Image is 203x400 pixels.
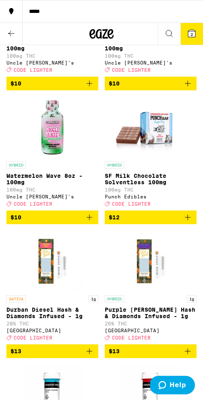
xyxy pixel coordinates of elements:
[109,214,120,221] span: $12
[105,161,124,169] p: HYBRID
[6,295,26,302] p: SATIVA
[112,201,151,206] span: CODE LIGHTER
[6,60,98,65] div: Uncle [PERSON_NAME]'s
[6,231,98,344] a: Open page for Durban Diesel Hash & Diamonds Infused - 1g from Stone Road
[6,161,26,169] p: HYBRID
[105,53,197,58] p: 100mg THC
[109,80,120,87] span: $10
[187,295,197,302] p: 1g
[105,328,197,333] div: [GEOGRAPHIC_DATA]
[105,210,197,224] button: Add to bag
[120,231,181,291] img: Stone Road - Purple Runtz Hash & Diamonds Infused - 1g
[6,328,98,333] div: [GEOGRAPHIC_DATA]
[22,97,83,157] img: Uncle Arnie's - Watermelon Wave 8oz - 100mg
[105,306,197,319] p: Purple [PERSON_NAME] Hash & Diamonds Infused - 1g
[6,77,98,90] button: Add to bag
[14,335,52,340] span: CODE LIGHTER
[191,32,193,37] span: 2
[105,344,197,358] button: Add to bag
[105,97,197,210] a: Open page for SF Milk Chocolate Solventless 100mg from Punch Edibles
[89,295,98,302] p: 1g
[105,295,124,302] p: HYBRID
[6,173,98,185] p: Watermelon Wave 8oz - 100mg
[105,321,197,326] p: 26% THC
[6,210,98,224] button: Add to bag
[22,231,83,291] img: Stone Road - Durban Diesel Hash & Diamonds Infused - 1g
[180,23,203,45] button: 2
[6,344,98,358] button: Add to bag
[112,335,151,340] span: CODE LIGHTER
[105,194,197,199] div: Punch Edibles
[105,187,197,192] p: 100mg THC
[105,231,197,344] a: Open page for Purple Runtz Hash & Diamonds Infused - 1g from Stone Road
[6,194,98,199] div: Uncle [PERSON_NAME]'s
[110,97,191,157] img: Punch Edibles - SF Milk Chocolate Solventless 100mg
[150,376,195,396] iframe: Opens a widget where you can find more information
[10,80,21,87] span: $10
[105,173,197,185] p: SF Milk Chocolate Solventless 100mg
[14,201,52,206] span: CODE LIGHTER
[105,77,197,90] button: Add to bag
[105,60,197,65] div: Uncle [PERSON_NAME]'s
[112,67,151,73] span: CODE LIGHTER
[6,53,98,58] p: 100mg THC
[14,67,52,73] span: CODE LIGHTER
[6,97,98,210] a: Open page for Watermelon Wave 8oz - 100mg from Uncle Arnie's
[6,321,98,326] p: 28% THC
[109,348,120,354] span: $13
[10,348,21,354] span: $13
[6,306,98,319] p: Durban Diesel Hash & Diamonds Infused - 1g
[10,214,21,221] span: $10
[6,187,98,192] p: 100mg THC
